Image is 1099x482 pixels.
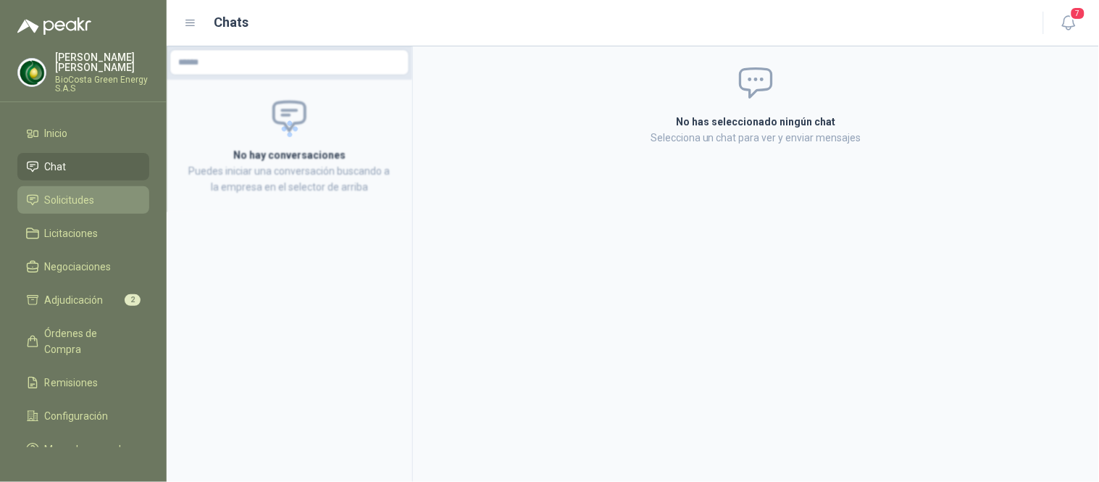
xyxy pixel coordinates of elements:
a: Manuales y ayuda [17,436,149,463]
h2: No has seleccionado ningún chat [503,114,1009,130]
a: Adjudicación2 [17,286,149,314]
a: Licitaciones [17,220,149,247]
a: Solicitudes [17,186,149,214]
span: Órdenes de Compra [45,325,135,357]
span: Solicitudes [45,192,95,208]
a: Inicio [17,120,149,147]
button: 7 [1056,10,1082,36]
span: 2 [125,294,141,306]
span: Negociaciones [45,259,112,275]
span: Adjudicación [45,292,104,308]
span: 7 [1070,7,1086,20]
p: BioCosta Green Energy S.A.S [55,75,149,93]
p: Selecciona un chat para ver y enviar mensajes [503,130,1009,146]
a: Configuración [17,402,149,430]
span: Manuales y ayuda [45,441,128,457]
img: Logo peakr [17,17,91,35]
p: [PERSON_NAME] [PERSON_NAME] [55,52,149,72]
a: Negociaciones [17,253,149,281]
a: Remisiones [17,369,149,396]
span: Chat [45,159,67,175]
h1: Chats [214,12,249,33]
a: Órdenes de Compra [17,320,149,363]
img: Company Logo [18,59,46,86]
span: Remisiones [45,375,99,391]
span: Inicio [45,125,68,141]
a: Chat [17,153,149,180]
span: Configuración [45,408,109,424]
span: Licitaciones [45,225,99,241]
